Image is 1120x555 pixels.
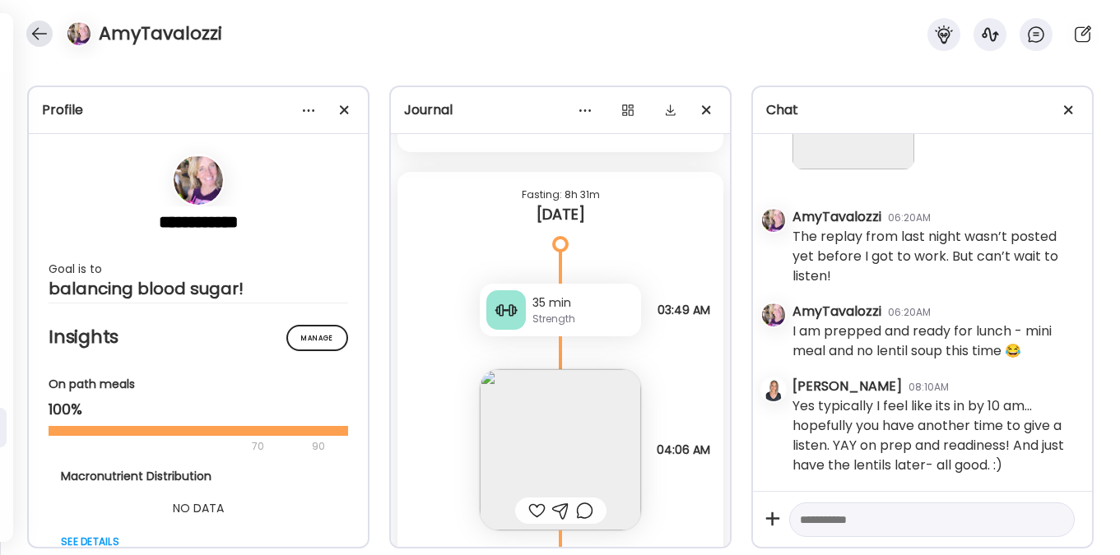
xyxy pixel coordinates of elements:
img: avatars%2FgqR1SDnW9VVi3Upy54wxYxxnK7x1 [762,209,785,232]
div: Profile [42,100,355,120]
div: 06:20AM [888,305,931,320]
div: The replay from last night wasn’t posted yet before I got to work. But can’t wait to listen! [792,227,1079,286]
img: avatars%2FgqR1SDnW9VVi3Upy54wxYxxnK7x1 [67,22,91,45]
div: Macronutrient Distribution [61,468,336,485]
div: Strength [532,312,634,326]
div: Goal is to [49,259,348,279]
div: Yes typically I feel like its in by 10 am... hopefully you have another time to give a listen. YA... [792,396,1079,475]
div: [PERSON_NAME] [792,377,902,396]
div: [DATE] [411,205,710,224]
div: AmyTavalozzi [792,302,881,321]
div: On path meals [49,376,348,393]
img: avatars%2FRVeVBoY4G9O2578DitMsgSKHquL2 [762,378,785,401]
div: Chat [766,100,1079,120]
div: 90 [310,437,327,456]
h4: AmyTavalozzi [99,21,222,47]
div: Fasting: 8h 31m [411,185,710,205]
div: 08:10AM [909,380,949,395]
div: balancing blood sugar! [49,279,348,298]
div: NO DATA [61,498,336,518]
h2: Insights [49,325,348,349]
img: avatars%2FgqR1SDnW9VVi3Upy54wxYxxnK7x1 [174,155,223,205]
div: 70 [49,437,307,456]
div: 35 min [532,294,634,312]
span: 04:06 AM [657,442,710,457]
div: 100% [49,400,348,419]
div: Manage [286,325,348,351]
div: AmyTavalozzi [792,207,881,227]
span: 03:49 AM [658,303,710,317]
div: 06:20AM [888,210,931,225]
div: Journal [404,100,717,120]
img: images%2FgqR1SDnW9VVi3Upy54wxYxxnK7x1%2FUP7rnmeesuk4Gybw3kwZ%2F2IMUz1ULslgDZj3RPrzf_240 [480,369,641,530]
img: avatars%2FgqR1SDnW9VVi3Upy54wxYxxnK7x1 [762,303,785,326]
div: I am prepped and ready for lunch - mini meal and no lentil soup this time 😂 [792,321,1079,361]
